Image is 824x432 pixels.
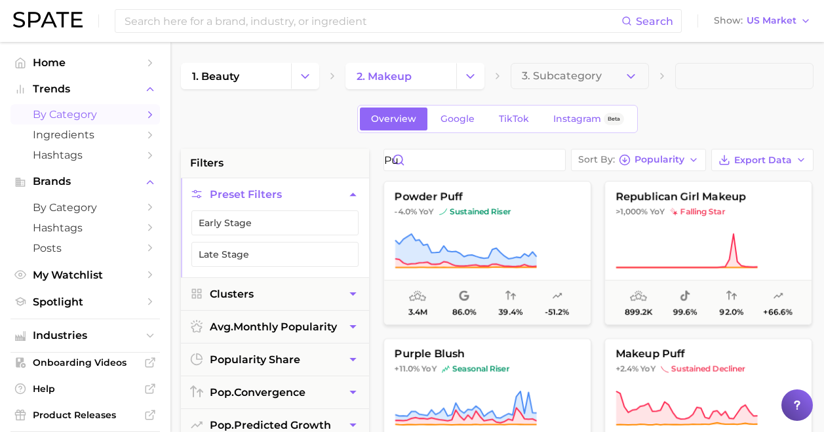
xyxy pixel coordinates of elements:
span: popularity share: Google [459,288,469,304]
span: 1. beauty [192,70,239,83]
span: Home [33,56,138,69]
span: TikTok [499,113,529,125]
span: 3. Subcategory [522,70,602,82]
span: popularity predicted growth: Uncertain [552,288,562,304]
button: Early Stage [191,210,359,235]
span: average monthly popularity: Medium Popularity [630,288,647,304]
span: Popularity [635,156,684,163]
span: by Category [33,201,138,214]
input: Search here for a brand, industry, or ingredient [123,10,621,32]
span: 99.6% [673,307,697,317]
button: Trends [10,79,160,99]
img: falling star [670,208,678,216]
a: Overview [360,108,427,130]
button: 3. Subcategory [511,63,649,89]
span: popularity convergence: Very High Convergence [726,288,737,304]
span: Search [636,15,673,28]
span: sustained riser [439,206,511,217]
span: popularity predicted growth: Likely [773,288,783,304]
a: Product Releases [10,405,160,425]
span: by Category [33,108,138,121]
span: -4.0% [395,206,417,216]
span: Help [33,383,138,395]
span: powder puff [384,191,591,203]
a: Google [429,108,486,130]
button: Late Stage [191,242,359,267]
button: ShowUS Market [711,12,814,29]
a: by Category [10,104,160,125]
button: republican girl makeup>1,000% YoYfalling starfalling star899.2k99.6%92.0%+66.6% [604,181,812,325]
button: pop.convergence [181,376,369,408]
span: Industries [33,330,138,342]
img: sustained riser [439,208,447,216]
span: YoY [640,364,656,374]
a: Spotlight [10,292,160,312]
a: Hashtags [10,145,160,165]
span: predicted growth [210,419,331,431]
span: YoY [419,206,434,217]
span: Onboarding Videos [33,357,138,368]
span: Brands [33,176,138,187]
button: Change Category [456,63,484,89]
button: Brands [10,172,160,191]
span: sustained decliner [661,364,745,374]
span: Preset Filters [210,188,282,201]
button: powder puff-4.0% YoYsustained risersustained riser3.4m86.0%39.4%-51.2% [383,181,591,325]
a: Hashtags [10,218,160,238]
button: Clusters [181,278,369,310]
span: 86.0% [452,307,477,317]
a: Home [10,52,160,73]
button: Preset Filters [181,178,369,210]
img: seasonal riser [442,365,450,373]
button: Industries [10,326,160,345]
input: Search in makeup [384,149,565,170]
span: Spotlight [33,296,138,308]
span: -51.2% [545,307,569,317]
a: Help [10,379,160,399]
span: 39.4% [499,307,522,317]
span: Hashtags [33,222,138,234]
a: InstagramBeta [542,108,635,130]
span: My Watchlist [33,269,138,281]
span: Product Releases [33,409,138,421]
span: popularity share [210,353,300,366]
span: Trends [33,83,138,95]
span: falling star [670,206,725,217]
span: Hashtags [33,149,138,161]
span: 899.2k [625,307,653,317]
span: +2.4% [616,364,638,374]
img: SPATE [13,12,83,28]
img: sustained decliner [661,365,669,373]
span: Clusters [210,288,254,300]
button: avg.monthly popularity [181,311,369,343]
span: 92.0% [720,307,743,317]
span: popularity convergence: Low Convergence [505,288,516,304]
span: 3.4m [408,307,427,317]
span: makeup puff [605,348,812,360]
span: Overview [371,113,416,125]
span: average monthly popularity: Medium Popularity [409,288,426,304]
span: YoY [422,364,437,374]
span: 2. makeup [357,70,412,83]
button: popularity share [181,344,369,376]
span: Sort By [578,156,615,163]
span: republican girl makeup [605,191,812,203]
button: Export Data [711,149,814,171]
span: +66.6% [764,307,793,317]
a: Ingredients [10,125,160,145]
span: Google [441,113,475,125]
span: monthly popularity [210,321,337,333]
a: Posts [10,238,160,258]
abbr: popularity index [210,386,234,399]
span: Ingredients [33,128,138,141]
span: popularity share: TikTok [680,288,690,304]
span: >1,000% [616,206,648,216]
a: TikTok [488,108,540,130]
abbr: popularity index [210,419,234,431]
a: by Category [10,197,160,218]
span: +11.0% [395,364,420,374]
span: Beta [608,113,620,125]
span: Instagram [553,113,601,125]
a: My Watchlist [10,265,160,285]
span: convergence [210,386,305,399]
